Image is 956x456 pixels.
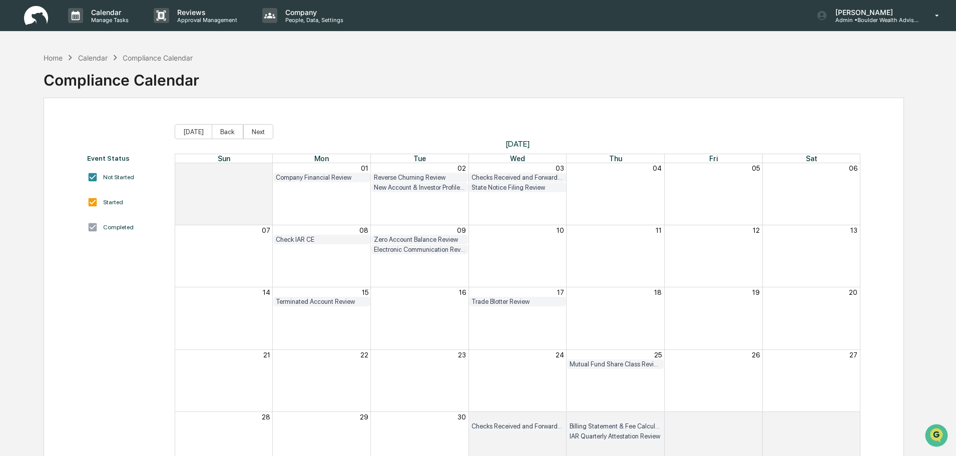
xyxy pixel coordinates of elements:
iframe: Open customer support [924,423,951,450]
button: 10 [557,226,564,234]
span: Wed [510,154,525,163]
p: How can we help? [10,21,182,37]
button: 04 [653,164,662,172]
p: [PERSON_NAME] [827,8,920,17]
div: Compliance Calendar [44,63,199,89]
p: Admin • Boulder Wealth Advisors [827,17,920,24]
button: 29 [360,413,368,421]
p: Company [277,8,348,17]
p: Calendar [83,8,134,17]
button: Back [212,124,243,139]
div: New Account & Investor Profile Review [374,184,466,191]
div: Started [103,199,123,206]
button: 20 [849,288,857,296]
button: 22 [360,351,368,359]
span: Mon [314,154,329,163]
div: Billing Statement & Fee Calculations Report Review [570,422,662,430]
button: 24 [556,351,564,359]
p: Approval Management [169,17,242,24]
button: 16 [459,288,466,296]
button: 15 [362,288,368,296]
button: 19 [752,288,760,296]
button: 14 [263,288,270,296]
button: 28 [262,413,270,421]
div: Reverse Churning Review [374,174,466,181]
span: Data Lookup [20,145,63,155]
a: 🔎Data Lookup [6,141,67,159]
button: 05 [752,164,760,172]
button: 17 [557,288,564,296]
button: 11 [656,226,662,234]
button: 09 [457,226,466,234]
span: Pylon [100,170,121,177]
button: 01 [361,164,368,172]
button: 08 [359,226,368,234]
button: 18 [654,288,662,296]
button: 23 [458,351,466,359]
span: Sat [806,154,817,163]
div: Start new chat [34,77,164,87]
div: Compliance Calendar [123,54,193,62]
div: 🗄️ [73,127,81,135]
button: 03 [751,413,760,421]
span: Sun [218,154,230,163]
span: Tue [413,154,426,163]
div: Checks Received and Forwarded Log [471,422,564,430]
button: 30 [457,413,466,421]
button: 12 [753,226,760,234]
div: Home [44,54,63,62]
button: 26 [752,351,760,359]
span: Preclearance [20,126,65,136]
div: Calendar [78,54,108,62]
div: Trade Blotter Review [471,298,564,305]
div: Checks Received and Forwarded Log [471,174,564,181]
button: 07 [262,226,270,234]
button: 13 [850,226,857,234]
div: Terminated Account Review [276,298,368,305]
span: [DATE] [175,139,861,149]
a: Powered byPylon [71,169,121,177]
button: 27 [849,351,857,359]
button: 25 [654,351,662,359]
button: 31 [263,164,270,172]
div: Mutual Fund Share Class Review [570,360,662,368]
span: Fri [709,154,718,163]
button: Next [243,124,273,139]
img: logo [24,6,48,26]
div: IAR Quarterly Attestation Review [570,432,662,440]
span: Attestations [83,126,124,136]
a: 🗄️Attestations [69,122,128,140]
img: 1746055101610-c473b297-6a78-478c-a979-82029cc54cd1 [10,77,28,95]
div: Completed [103,224,134,231]
div: Check IAR CE [276,236,368,243]
span: Thu [609,154,622,163]
a: 🖐️Preclearance [6,122,69,140]
div: State Notice Filing Review [471,184,564,191]
div: Company Financial Review [276,174,368,181]
p: People, Data, Settings [277,17,348,24]
div: Electronic Communication Review [374,246,466,253]
div: 🔎 [10,146,18,154]
p: Manage Tasks [83,17,134,24]
button: Start new chat [170,80,182,92]
div: Zero Account Balance Review [374,236,466,243]
div: Not Started [103,174,134,181]
button: 21 [263,351,270,359]
button: 03 [556,164,564,172]
button: 06 [849,164,857,172]
p: Reviews [169,8,242,17]
button: 04 [848,413,857,421]
div: 🖐️ [10,127,18,135]
div: Event Status [87,154,165,162]
button: [DATE] [175,124,212,139]
div: We're available if you need us! [34,87,127,95]
button: 01 [557,413,564,421]
button: 02 [653,413,662,421]
button: 02 [457,164,466,172]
